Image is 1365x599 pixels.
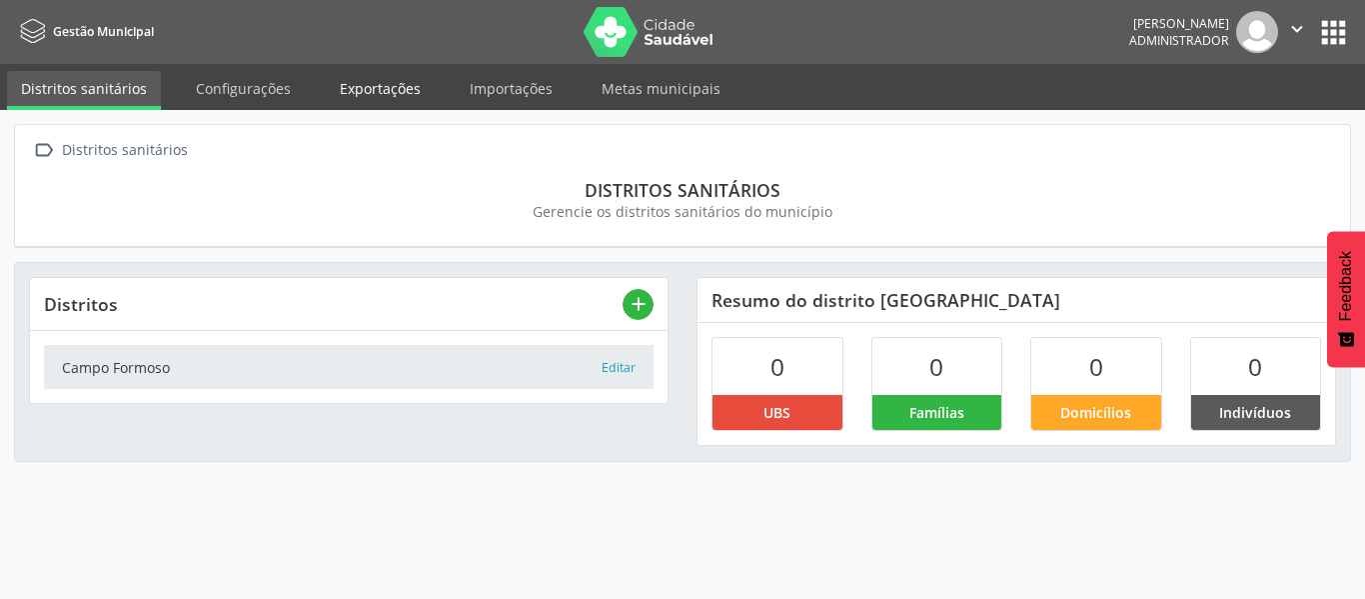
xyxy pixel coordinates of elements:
a: Importações [456,71,567,106]
div: Resumo do distrito [GEOGRAPHIC_DATA] [697,278,1335,322]
a: Metas municipais [588,71,734,106]
span: Famílias [909,402,964,423]
span: 0 [1248,350,1262,383]
a: Gestão Municipal [14,15,154,48]
span: UBS [763,402,790,423]
i:  [29,136,58,165]
div: Gerencie os distritos sanitários do município [43,201,1322,222]
div: Campo Formoso [62,357,601,378]
span: Domicílios [1060,402,1131,423]
div: Distritos [44,293,623,315]
a: Exportações [326,71,435,106]
button: apps [1316,15,1351,50]
a: Campo Formoso Editar [44,345,654,388]
i: add [628,293,650,315]
span: 0 [1089,350,1103,383]
a: Distritos sanitários [7,71,161,110]
a: Configurações [182,71,305,106]
span: Administrador [1129,32,1229,49]
img: img [1236,11,1278,53]
button: Editar [601,358,637,378]
span: Indivíduos [1219,402,1291,423]
div: [PERSON_NAME] [1129,15,1229,32]
button: Feedback - Mostrar pesquisa [1327,231,1365,367]
span: 0 [770,350,784,383]
div: Distritos sanitários [58,136,191,165]
a:  Distritos sanitários [29,136,191,165]
span: 0 [929,350,943,383]
span: Gestão Municipal [53,23,154,40]
span: Feedback [1337,251,1355,321]
button:  [1278,11,1316,53]
div: Distritos sanitários [43,179,1322,201]
button: add [623,289,654,320]
i:  [1286,18,1308,40]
